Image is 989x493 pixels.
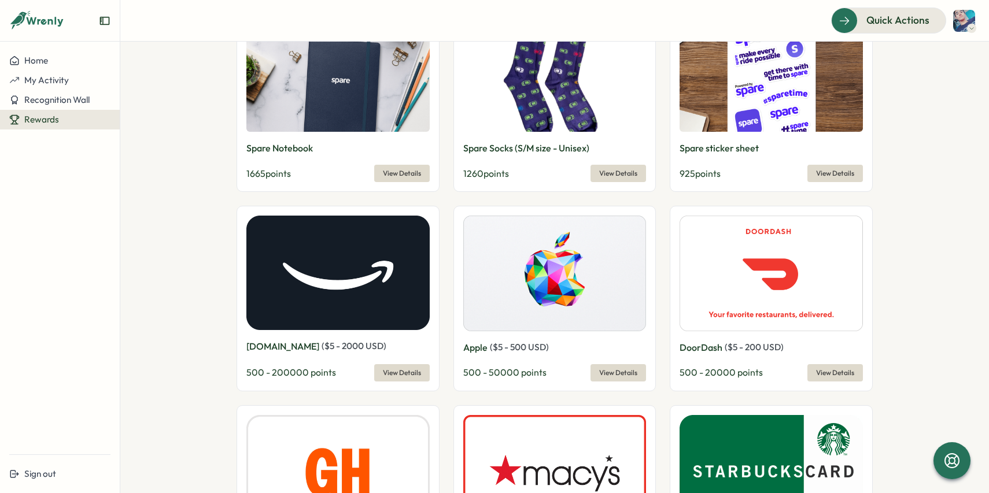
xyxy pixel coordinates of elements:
button: View Details [374,364,430,381]
button: View Details [591,165,646,182]
span: Quick Actions [866,13,929,28]
button: View Details [807,364,863,381]
span: 500 - 20000 points [680,366,763,378]
p: Spare Notebook [246,141,313,155]
button: Quick Actions [831,8,946,33]
span: View Details [816,165,854,181]
span: View Details [383,365,421,381]
button: View Details [591,364,646,381]
span: Rewards [24,114,59,125]
span: ( $ 5 - 2000 USD ) [322,340,386,351]
span: View Details [383,165,421,181]
p: DoorDash [680,340,722,355]
img: Spare sticker sheet [680,17,863,132]
p: [DOMAIN_NAME] [246,339,319,354]
span: 1665 points [246,168,291,179]
span: My Activity [24,75,69,86]
p: Apple [463,340,488,355]
span: 500 - 200000 points [246,366,336,378]
span: ( $ 5 - 200 USD ) [725,342,784,353]
span: Recognition Wall [24,94,90,105]
p: Spare Socks (S/M size - Unisex) [463,141,589,155]
span: ( $ 5 - 500 USD ) [490,342,549,353]
img: Apple [463,216,647,331]
img: Amazon.com [246,216,430,330]
img: DoorDash [680,216,863,331]
button: View Details [807,165,863,182]
span: View Details [816,365,854,381]
span: Home [24,55,48,66]
button: View Details [374,165,430,182]
p: Spare sticker sheet [680,141,759,155]
span: Sign out [24,468,56,479]
img: Steven Angel [953,10,975,32]
img: Spare Notebook [246,17,430,132]
span: 500 - 50000 points [463,366,547,378]
span: 925 points [680,168,721,179]
button: Expand sidebar [99,15,110,27]
span: View Details [599,165,637,181]
span: View Details [599,365,637,381]
img: Spare Socks (S/M size - Unisex) [463,17,647,132]
span: 1260 points [463,168,509,179]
